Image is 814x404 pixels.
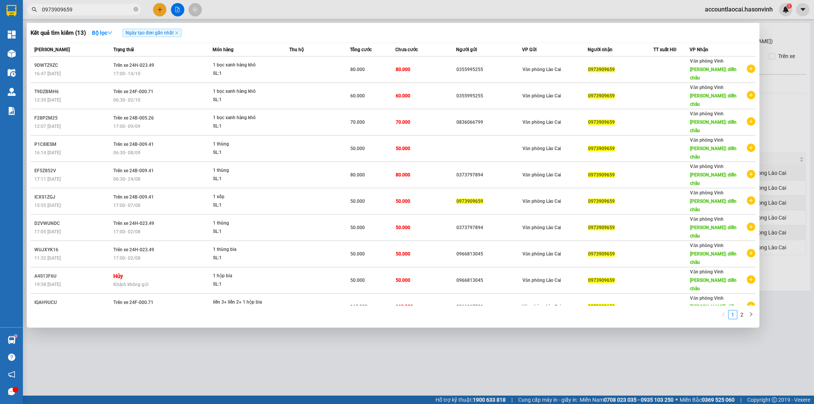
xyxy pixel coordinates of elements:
img: warehouse-icon [8,88,16,96]
span: close [175,31,179,35]
span: Trên xe 24H-023.49 [113,247,154,252]
span: 50.000 [396,146,410,151]
span: [PERSON_NAME]: diễn châu [690,172,737,186]
span: [PERSON_NAME]: diễn châu [690,278,737,291]
span: Khách không gửi [113,282,148,287]
span: Văn phòng Vinh [690,243,724,248]
span: 80.000 [350,172,365,178]
span: plus-circle [747,196,755,205]
span: [PERSON_NAME]: diễn châu [690,199,737,212]
img: solution-icon [8,107,16,115]
div: 1 bọc xanh hàng khô [213,87,270,96]
span: TT xuất HĐ [653,47,677,52]
span: Trên xe 24F-000.71 [113,300,153,305]
span: 11:32 [DATE] [34,255,61,261]
span: message [8,388,15,395]
span: Văn phòng Vinh [690,58,724,64]
div: SL: 1 [213,69,270,78]
span: 0973909659 [588,304,615,309]
span: right [749,312,753,317]
div: ICXS1ZGJ [34,193,111,201]
img: logo-vxr [6,5,16,16]
strong: Bộ lọc [92,30,113,36]
span: Trên xe 24B-009.41 [113,194,154,200]
span: plus-circle [747,275,755,284]
div: SL: 1 [213,175,270,183]
span: 0973909659 [588,172,615,178]
span: Trên xe 24H-023.49 [113,63,154,68]
span: Trên xe 24F-000.71 [113,89,153,94]
div: IQAH9UCU [34,299,111,307]
span: Ngày tạo đơn gần nhất [123,29,182,37]
div: 1 thùng [213,166,270,175]
div: 0966117591 [456,303,521,311]
span: Trên xe 24B-005.26 [113,115,154,121]
span: 70.000 [350,120,365,125]
div: 1 bọc xanh hàng khô [213,61,270,69]
a: 1 [729,310,737,319]
div: SL: 1 [213,96,270,104]
span: Tổng cước [350,47,372,52]
span: 70.000 [396,120,410,125]
span: [PERSON_NAME]: diễn châu [690,304,737,318]
span: 50.000 [350,225,365,230]
span: 17:00 - 14/10 [113,71,140,76]
div: 1 hộp bia [213,272,270,280]
span: 12:07 [DATE] [34,124,61,129]
span: [PERSON_NAME]: diễn châu [690,225,737,239]
span: Văn phòng Lào Cai [522,120,561,125]
div: 1 xốp [213,193,270,201]
span: 16:47 [DATE] [34,71,61,76]
span: 160.000 [350,304,368,309]
span: 0973909659 [588,67,615,72]
span: 60.000 [350,93,365,99]
span: [PERSON_NAME]: diễn châu [690,93,737,107]
span: 0973909659 [588,225,615,230]
span: Văn phòng Vinh [690,190,724,196]
img: warehouse-icon [8,50,16,58]
span: 17:00 - 07/08 [113,203,140,208]
span: 50.000 [350,199,365,204]
button: right [746,310,756,319]
span: 0973909659 [588,120,615,125]
span: Văn phòng Lào Cai [522,67,561,72]
span: [PERSON_NAME]: diễn châu [690,146,737,160]
span: Văn phòng Lào Cai [522,304,561,309]
div: 0966813045 [456,250,521,258]
div: 1 thùng [213,140,270,149]
span: 50.000 [396,251,410,257]
div: liền 3+ liền 2+ 1 hộp bia [213,298,270,307]
span: 80.000 [396,172,410,178]
div: 0836066799 [456,118,521,126]
div: WUJXYK16 [34,246,111,254]
img: dashboard-icon [8,31,16,39]
span: plus-circle [747,223,755,231]
span: Văn phòng Lào Cai [522,146,561,151]
span: 50.000 [350,278,365,283]
div: SL: 1 [213,280,270,289]
span: [PERSON_NAME]: diễn châu [690,67,737,81]
span: plus-circle [747,249,755,257]
span: 19:58 [DATE] [34,282,61,287]
li: Previous Page [719,310,728,319]
span: Văn phòng Vinh [690,85,724,90]
div: 1 thùng [213,219,270,228]
span: Văn phòng Vinh [690,137,724,143]
span: 160.000 [396,304,413,309]
button: Bộ lọcdown [86,27,119,39]
span: Trên xe 24H-023.49 [113,221,154,226]
span: [PERSON_NAME]: diễn châu [690,120,737,133]
li: Next Page [746,310,756,319]
div: 0355995255 [456,66,521,74]
span: 0973909659 [588,146,615,151]
div: 0373797894 [456,171,521,179]
span: Trên xe 24B-009.41 [113,168,154,173]
span: plus-circle [747,170,755,178]
div: SL: 1 [213,228,270,236]
h3: Kết quả tìm kiếm ( 13 ) [31,29,86,37]
span: 0973909659 [588,278,615,283]
span: Thu hộ [289,47,304,52]
span: 06:30 - 08/09 [113,150,140,155]
span: 12:39 [DATE] [34,97,61,103]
